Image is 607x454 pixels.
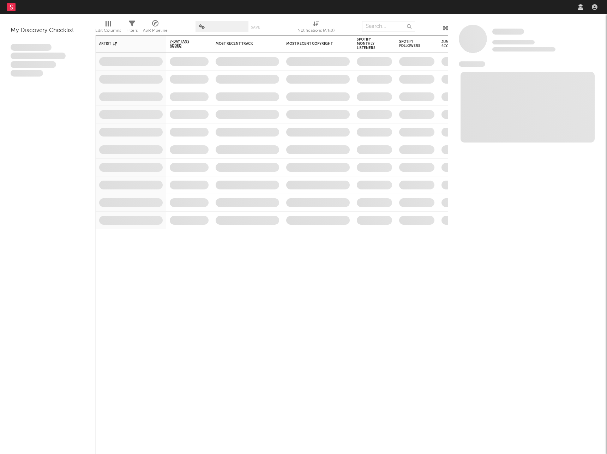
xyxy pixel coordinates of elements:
[492,28,524,35] a: Some Artist
[399,40,424,48] div: Spotify Followers
[459,61,485,67] span: News Feed
[286,42,339,46] div: Most Recent Copyright
[298,26,335,35] div: Notifications (Artist)
[95,26,121,35] div: Edit Columns
[11,70,43,77] span: Aliquam viverra
[492,47,555,52] span: 0 fans last week
[492,29,524,35] span: Some Artist
[11,53,66,60] span: Integer aliquet in purus et
[216,42,269,46] div: Most Recent Track
[251,25,260,29] button: Save
[11,26,85,35] div: My Discovery Checklist
[362,21,415,32] input: Search...
[126,18,138,38] div: Filters
[126,26,138,35] div: Filters
[357,37,381,50] div: Spotify Monthly Listeners
[143,18,168,38] div: A&R Pipeline
[95,18,121,38] div: Edit Columns
[170,40,198,48] span: 7-Day Fans Added
[11,61,56,68] span: Praesent ac interdum
[99,42,152,46] div: Artist
[11,44,52,51] span: Lorem ipsum dolor
[298,18,335,38] div: Notifications (Artist)
[492,40,535,44] span: Tracking Since: [DATE]
[441,40,459,48] div: Jump Score
[143,26,168,35] div: A&R Pipeline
